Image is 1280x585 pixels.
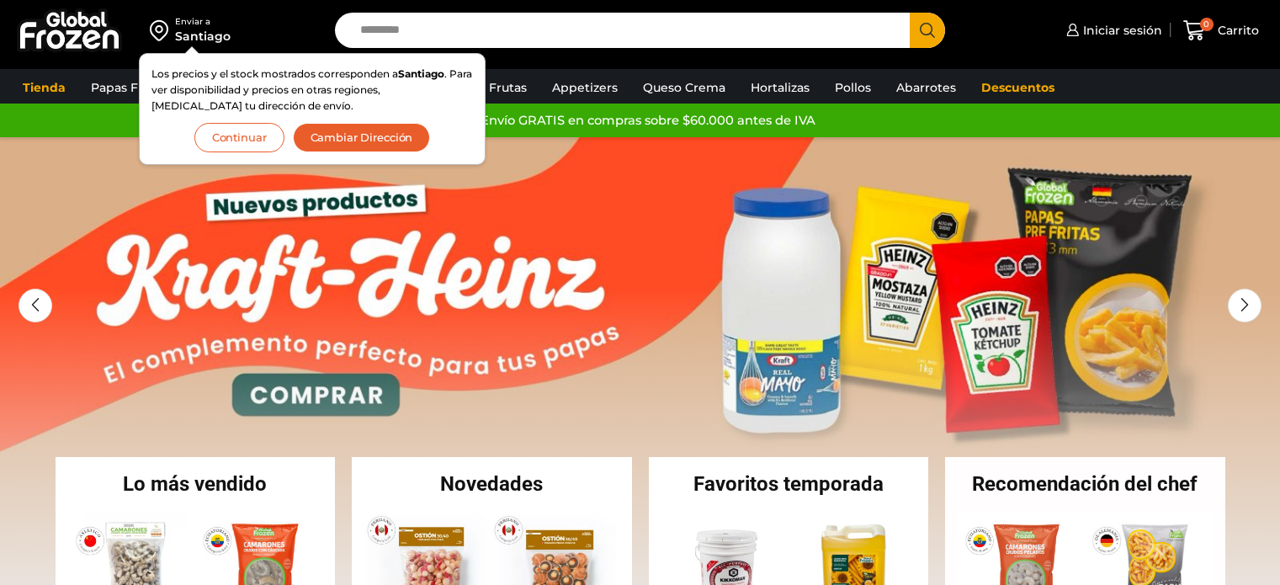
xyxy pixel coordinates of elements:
a: Tienda [14,72,74,104]
a: Iniciar sesión [1062,13,1162,47]
span: Iniciar sesión [1079,22,1162,39]
a: 0 Carrito [1179,11,1263,51]
span: 0 [1200,18,1214,31]
div: Next slide [1228,289,1261,322]
strong: Santiago [398,67,444,80]
a: Queso Crema [635,72,734,104]
div: Santiago [175,28,231,45]
div: Enviar a [175,16,231,28]
a: Appetizers [544,72,626,104]
div: Previous slide [19,289,52,322]
a: Descuentos [973,72,1063,104]
a: Papas Fritas [82,72,173,104]
a: Hortalizas [742,72,818,104]
span: Carrito [1214,22,1259,39]
img: address-field-icon.svg [150,16,175,45]
a: Abarrotes [888,72,964,104]
button: Search button [910,13,945,48]
a: Pollos [826,72,879,104]
button: Continuar [194,123,284,152]
button: Cambiar Dirección [293,123,431,152]
h2: Novedades [352,474,632,494]
h2: Recomendación del chef [945,474,1225,494]
p: Los precios y el stock mostrados corresponden a . Para ver disponibilidad y precios en otras regi... [151,66,473,114]
h2: Lo más vendido [56,474,336,494]
h2: Favoritos temporada [649,474,929,494]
